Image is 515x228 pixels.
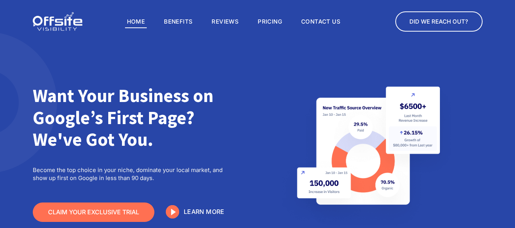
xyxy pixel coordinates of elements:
a: Pricing [256,15,284,28]
a: Learn more [184,208,225,215]
a: Claim Your Exclusive Trial [33,202,154,222]
a: Learn more [166,205,179,218]
p: Become the top choice in your niche, dominate your local market, and show up first on Google in l... [33,166,236,182]
span: Claim Your Exclusive Trial [48,209,139,216]
a: Reviews [210,15,241,28]
a: Did we reach out? [395,11,482,32]
span: Did we reach out? [409,18,468,25]
h1: Want Your Business on Google’s First Page? We've Got You. [33,85,236,151]
a: Home [125,15,147,28]
a: Contact Us [299,15,342,28]
a: Benefits [162,15,194,28]
nav: Menu [125,15,342,28]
